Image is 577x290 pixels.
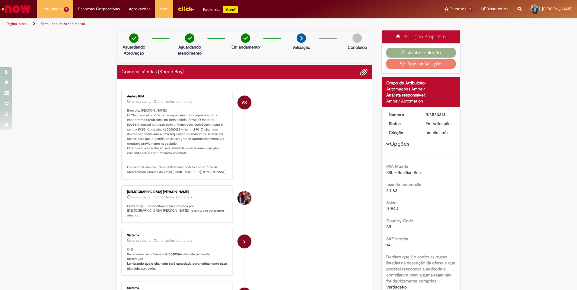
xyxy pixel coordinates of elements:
[41,6,62,12] span: Requisições
[242,95,247,110] span: AR
[386,218,413,223] b: Country Code
[426,130,448,135] span: um dia atrás
[386,86,456,92] div: Automações Ambev
[178,4,194,13] img: click_logo_yellow_360x200.png
[384,112,421,118] dt: Número
[297,33,306,43] img: arrow-next.png
[426,121,454,127] div: Em Validação
[129,33,139,43] img: check-circle-green.png
[386,206,399,211] span: 11189.4
[132,196,146,199] time: 30/09/2025 10:38:14
[292,44,310,50] p: Validação
[384,130,421,136] dt: Criação
[203,6,238,13] div: Padroniza
[384,121,421,127] dt: Status
[127,190,228,194] div: [DEMOGRAPHIC_DATA] [PERSON_NAME]
[426,112,454,118] div: R13580314
[386,92,456,98] div: Analista responsável:
[159,6,169,12] span: More
[127,286,228,290] div: Sistema
[127,261,228,271] b: Lembrando que o chamado será cancelado automaticamente caso não seja aprovado.
[127,95,228,98] div: Ambev RPA
[154,99,192,104] small: Comentários adicionais
[386,224,391,229] span: BR
[386,48,456,58] button: Aceitar solução
[386,98,456,104] div: Ambev Automation
[175,44,204,56] p: Aguardando atendimento
[450,6,466,12] span: Favoritos
[64,7,69,12] span: 5
[352,33,362,43] img: img-circle-grey.png
[386,59,456,69] button: Rejeitar Solução
[386,254,455,284] b: Declaro que li e aceito as regras listadas na descrição da oferta e que poderei responder a audit...
[5,18,380,30] ul: Trilhas de página
[127,247,228,271] p: Olá! Recebemos seu chamado e ele esta pendente aprovação.
[542,6,572,11] span: [PERSON_NAME]
[237,96,251,109] div: Ambev RPA
[382,30,461,43] div: Solução Proposta
[119,44,148,56] p: Aguardando Aprovação
[185,33,194,43] img: check-circle-green.png
[165,252,181,257] b: R13580314
[386,188,397,193] span: 6.1182
[386,236,408,241] b: SAP Interim
[127,108,228,175] p: Bom dia, [PERSON_NAME]! O Chamado não pôde ser adequadamente completado, pois encontramos problem...
[132,239,146,243] span: um dia atrás
[40,21,85,26] a: Formulário de Atendimento
[360,68,368,76] button: Adicionar anexos
[386,284,407,290] span: Verdadeiro
[386,200,397,205] b: Saldo
[132,100,146,104] span: um dia atrás
[129,6,150,12] span: Aprovações
[482,6,508,12] a: Rascunhos
[237,191,251,205] div: Thais Cristina Caldeira Martins
[348,44,367,50] p: Concluído
[386,242,391,247] span: s4
[121,69,184,75] h2: Compras rápidas (Speed Buy) Histórico de tíquete
[467,7,473,12] span: 2
[386,164,408,169] b: RPA Moeda
[426,130,448,135] time: 30/09/2025 10:06:00
[7,21,27,26] a: Página inicial
[132,100,146,104] time: 30/09/2025 10:48:31
[127,204,228,218] p: Prezado(a), Sua solicitação foi aprovada por [DEMOGRAPHIC_DATA] [PERSON_NAME] , e em breve estare...
[127,234,228,237] div: Sistema
[78,6,120,12] span: Despesas Corporativas
[426,130,454,136] div: 30/09/2025 10:06:00
[132,239,146,243] time: 30/09/2025 10:06:14
[231,44,260,50] p: Em andamento
[386,182,421,187] b: taxa de conversão
[243,234,246,249] span: S
[237,235,251,248] div: System
[1,3,32,15] img: ServiceNow
[154,195,192,200] small: Comentários adicionais
[132,196,146,199] span: um dia atrás
[223,6,238,13] p: +GenAi
[241,33,250,43] img: check-circle-green.png
[386,170,422,175] span: BRL - Brazilian Real
[386,80,456,86] div: Grupo de Atribuição:
[154,238,192,243] small: Comentários adicionais
[487,6,508,12] span: Rascunhos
